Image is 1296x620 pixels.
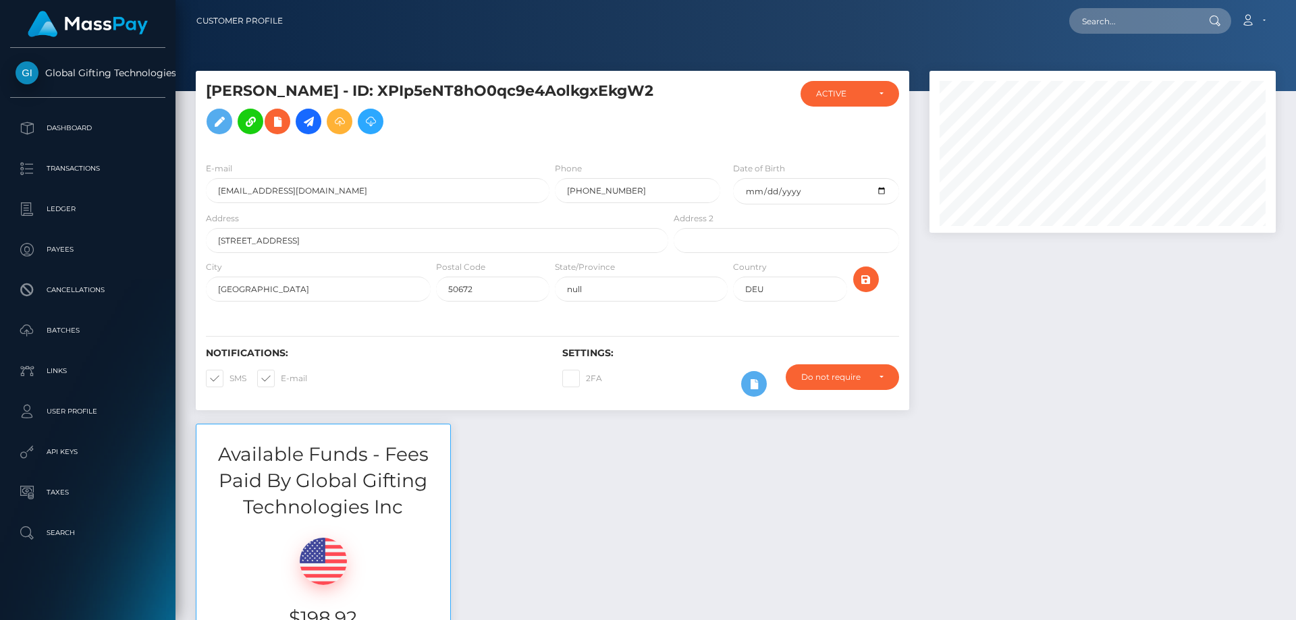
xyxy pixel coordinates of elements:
[206,163,232,175] label: E-mail
[436,261,485,273] label: Postal Code
[562,347,898,359] h6: Settings:
[206,347,542,359] h6: Notifications:
[10,67,165,79] span: Global Gifting Technologies Inc
[16,442,160,462] p: API Keys
[16,199,160,219] p: Ledger
[16,118,160,138] p: Dashboard
[10,192,165,226] a: Ledger
[733,163,785,175] label: Date of Birth
[562,370,602,387] label: 2FA
[10,354,165,388] a: Links
[206,261,222,273] label: City
[16,280,160,300] p: Cancellations
[196,441,450,521] h3: Available Funds - Fees Paid By Global Gifting Technologies Inc
[206,81,661,141] h5: [PERSON_NAME] - ID: XPIp5eNT8hO0qc9e4AolkgxEkgW2
[257,370,307,387] label: E-mail
[16,239,160,260] p: Payees
[16,159,160,179] p: Transactions
[10,516,165,550] a: Search
[16,361,160,381] p: Links
[674,213,713,225] label: Address 2
[801,372,868,383] div: Do not require
[16,401,160,422] p: User Profile
[16,320,160,341] p: Batches
[10,435,165,469] a: API Keys
[16,482,160,503] p: Taxes
[10,152,165,186] a: Transactions
[10,314,165,347] a: Batches
[786,364,899,390] button: Do not require
[555,261,615,273] label: State/Province
[10,273,165,307] a: Cancellations
[206,213,239,225] label: Address
[10,233,165,266] a: Payees
[10,476,165,509] a: Taxes
[816,88,868,99] div: ACTIVE
[16,523,160,543] p: Search
[296,109,321,134] a: Initiate Payout
[10,395,165,428] a: User Profile
[300,538,347,585] img: USD.png
[206,370,246,387] label: SMS
[10,111,165,145] a: Dashboard
[16,61,38,84] img: Global Gifting Technologies Inc
[733,261,767,273] label: Country
[196,7,283,35] a: Customer Profile
[555,163,582,175] label: Phone
[1069,8,1196,34] input: Search...
[28,11,148,37] img: MassPay Logo
[801,81,899,107] button: ACTIVE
